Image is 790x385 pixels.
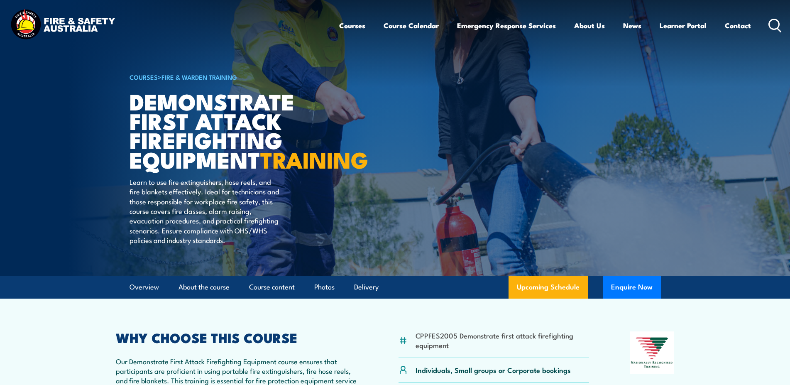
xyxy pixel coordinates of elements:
a: Course Calendar [384,15,439,37]
a: Emergency Response Services [457,15,556,37]
a: About the course [179,276,230,298]
a: About Us [574,15,605,37]
p: Learn to use fire extinguishers, hose reels, and fire blankets effectively. Ideal for technicians... [130,177,281,245]
a: Contact [725,15,751,37]
strong: TRAINING [260,142,368,176]
li: CPPFES2005 Demonstrate first attack firefighting equipment [416,331,589,350]
h6: > [130,72,335,82]
a: Learner Portal [660,15,707,37]
img: Nationally Recognised Training logo. [630,331,675,374]
a: COURSES [130,72,158,81]
h2: WHY CHOOSE THIS COURSE [116,331,358,343]
a: Overview [130,276,159,298]
h1: Demonstrate First Attack Firefighting Equipment [130,91,335,169]
a: Courses [339,15,365,37]
a: News [623,15,641,37]
a: Upcoming Schedule [509,276,588,299]
p: Individuals, Small groups or Corporate bookings [416,365,571,375]
a: Photos [314,276,335,298]
a: Delivery [354,276,379,298]
a: Fire & Warden Training [161,72,237,81]
button: Enquire Now [603,276,661,299]
a: Course content [249,276,295,298]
